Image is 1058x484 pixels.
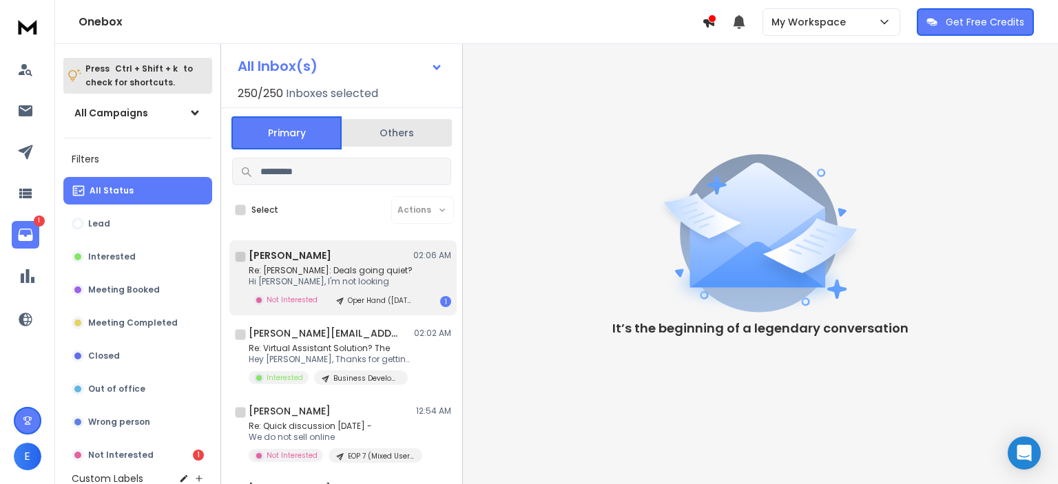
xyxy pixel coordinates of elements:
button: Closed [63,342,212,370]
p: Not Interested [267,295,318,305]
button: All Inbox(s) [227,52,454,80]
p: Closed [88,350,120,361]
h1: [PERSON_NAME][EMAIL_ADDRESS][DOMAIN_NAME] [249,326,400,340]
p: We do not sell online [249,432,414,443]
p: Not Interested [88,450,154,461]
p: Oper Hand ([DATE], 2 steps only) [348,295,414,306]
button: E [14,443,41,470]
p: Interested [88,251,136,262]
p: Re: Quick discussion [DATE] - [249,421,414,432]
h1: [PERSON_NAME] [249,249,331,262]
p: Hi [PERSON_NAME], I'm not looking [249,276,414,287]
div: 1 [193,450,204,461]
p: Out of office [88,383,145,394]
button: Wrong person [63,408,212,436]
p: Meeting Booked [88,284,160,295]
button: Not Interested1 [63,441,212,469]
p: 02:02 AM [414,328,451,339]
p: Re: Virtual Assistant Solution? The [249,343,414,354]
button: All Campaigns [63,99,212,127]
p: Get Free Credits [946,15,1024,29]
p: 02:06 AM [413,250,451,261]
p: Hey [PERSON_NAME], Thanks for getting back [249,354,414,365]
button: Get Free Credits [917,8,1034,36]
h1: All Inbox(s) [238,59,318,73]
button: Lead [63,210,212,238]
img: logo [14,14,41,39]
p: Press to check for shortcuts. [85,62,193,90]
button: All Status [63,177,212,204]
p: EOP 7 (Mixed Users and Lists) [348,451,414,461]
p: Re: [PERSON_NAME]: Deals going quiet? [249,265,414,276]
div: 1 [440,296,451,307]
h1: [PERSON_NAME] [249,404,331,418]
button: Primary [231,116,342,149]
button: Meeting Completed [63,309,212,337]
button: Out of office [63,375,212,403]
label: Select [251,204,278,215]
p: 1 [34,215,45,227]
h3: Filters [63,149,212,169]
p: Wrong person [88,417,150,428]
p: My Workspace [771,15,851,29]
p: All Status [90,185,134,196]
span: Ctrl + Shift + k [113,61,180,76]
p: 12:54 AM [416,406,451,417]
p: It’s the beginning of a legendary conversation [612,319,909,338]
button: Others [342,118,452,148]
p: Lead [88,218,110,229]
p: Meeting Completed [88,317,178,328]
p: Interested [267,372,303,383]
p: Business Development - CCS For EMBIOS [333,373,400,383]
h1: Onebox [79,14,702,30]
div: Open Intercom Messenger [1008,436,1041,470]
p: Not Interested [267,450,318,461]
button: Meeting Booked [63,276,212,304]
h1: All Campaigns [74,106,148,120]
a: 1 [12,221,39,249]
h3: Inboxes selected [286,85,378,102]
button: Interested [63,243,212,271]
span: 250 / 250 [238,85,283,102]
